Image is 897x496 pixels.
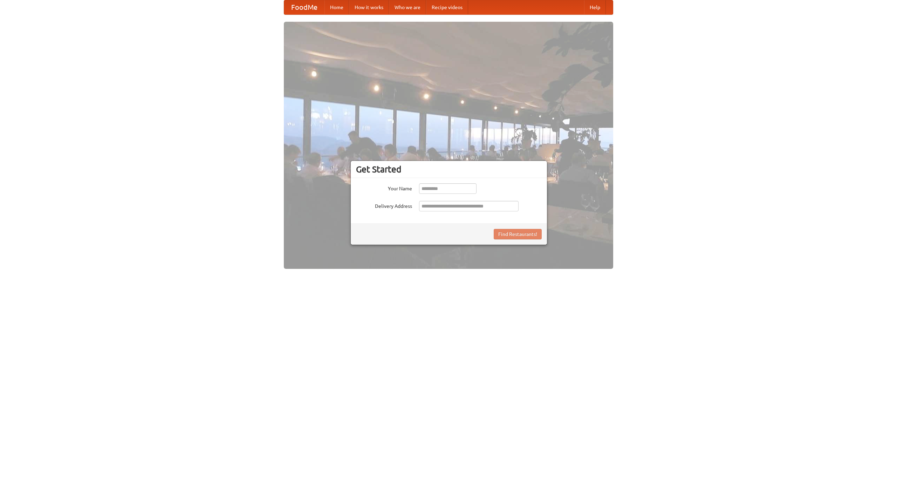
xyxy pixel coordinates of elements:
a: Help [584,0,606,14]
a: Recipe videos [426,0,468,14]
label: Your Name [356,183,412,192]
a: Home [324,0,349,14]
h3: Get Started [356,164,542,175]
a: How it works [349,0,389,14]
label: Delivery Address [356,201,412,210]
a: FoodMe [284,0,324,14]
button: Find Restaurants! [494,229,542,239]
a: Who we are [389,0,426,14]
